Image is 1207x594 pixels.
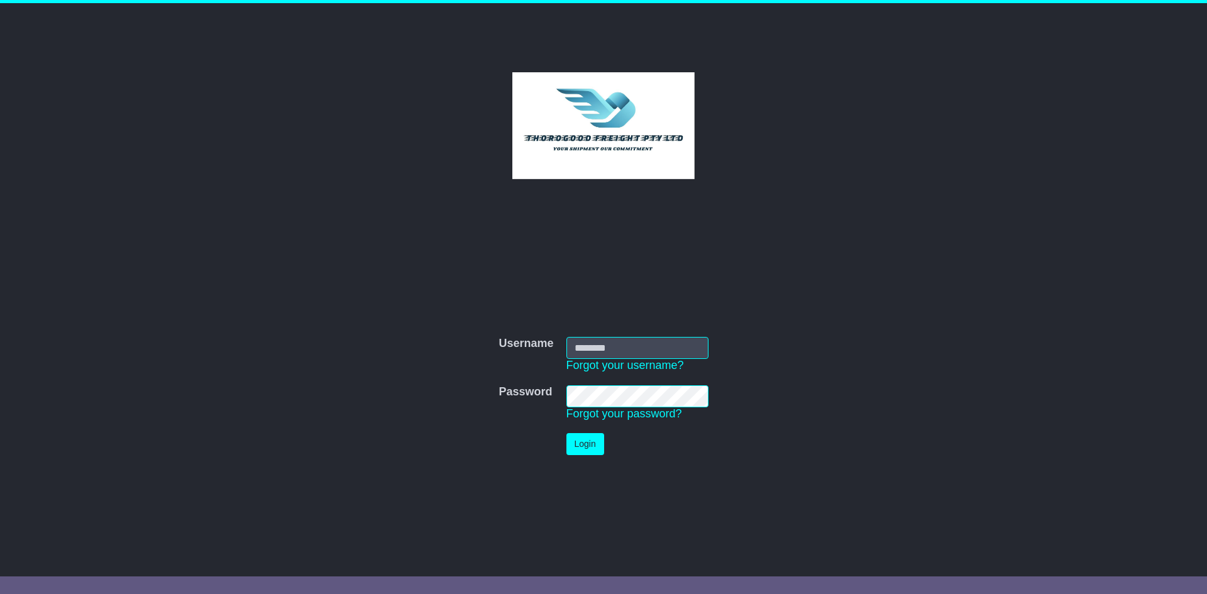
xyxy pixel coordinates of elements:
[566,433,604,455] button: Login
[566,359,684,371] a: Forgot your username?
[499,385,552,399] label: Password
[566,407,682,420] a: Forgot your password?
[499,337,553,351] label: Username
[512,72,695,179] img: Thorogood Freight Pty Ltd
